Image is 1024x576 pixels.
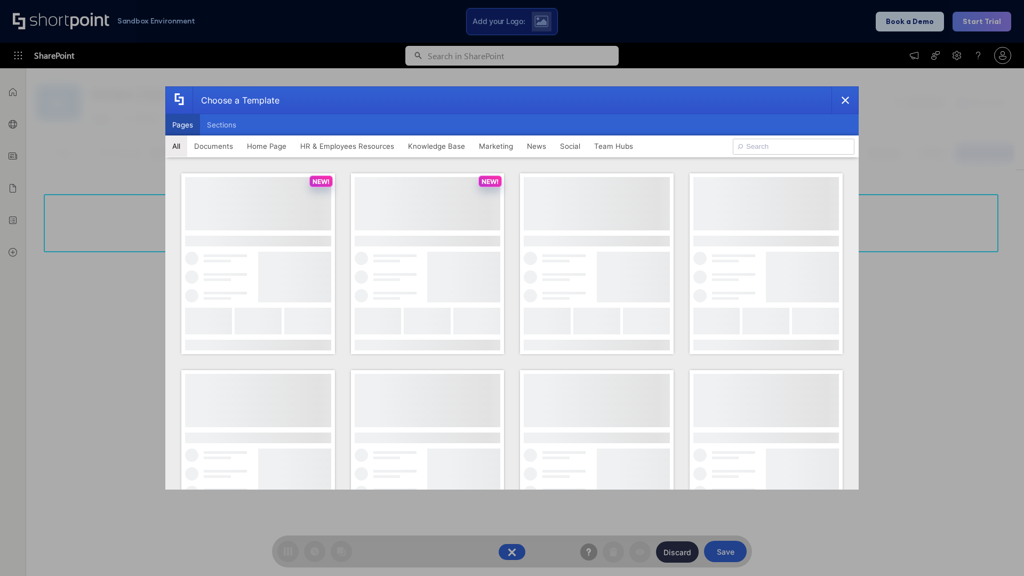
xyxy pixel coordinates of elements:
p: NEW! [313,178,330,186]
p: NEW! [482,178,499,186]
button: All [165,135,187,157]
button: Marketing [472,135,520,157]
div: template selector [165,86,859,490]
button: Sections [200,114,243,135]
button: Pages [165,114,200,135]
button: HR & Employees Resources [293,135,401,157]
button: Team Hubs [587,135,640,157]
button: Documents [187,135,240,157]
button: Home Page [240,135,293,157]
iframe: Chat Widget [971,525,1024,576]
input: Search [733,139,854,155]
div: Choose a Template [193,87,279,114]
button: News [520,135,553,157]
button: Social [553,135,587,157]
button: Knowledge Base [401,135,472,157]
